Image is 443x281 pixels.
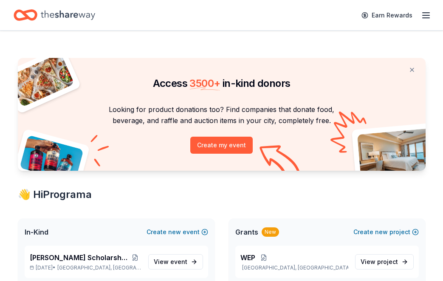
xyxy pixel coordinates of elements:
a: View event [148,254,203,270]
p: [GEOGRAPHIC_DATA], [GEOGRAPHIC_DATA] [240,264,348,271]
span: WEP [240,252,255,263]
span: [GEOGRAPHIC_DATA], [GEOGRAPHIC_DATA] [57,264,141,271]
span: [PERSON_NAME] Scholarship Fundraiser [30,252,129,263]
span: event [170,258,187,265]
img: Curvy arrow [260,145,302,177]
span: project [377,258,398,265]
span: 3500 + [189,77,220,89]
a: Home [14,5,95,25]
div: New [262,227,279,237]
span: Access in-kind donors [153,77,291,89]
img: Pizza [8,53,74,107]
span: Grants [235,227,258,237]
span: View [361,257,398,267]
span: View [154,257,187,267]
div: 👋 Hi Programa [18,188,426,201]
p: Looking for product donations too? Find companies that donate food, beverage, and raffle and auct... [28,104,415,126]
button: Createnewproject [353,227,419,237]
button: Create my event [190,137,253,154]
p: [DATE] • [30,264,141,271]
span: In-Kind [25,227,48,237]
a: Earn Rewards [356,8,418,23]
span: new [375,227,388,237]
span: new [168,227,181,237]
a: View project [355,254,414,270]
button: Createnewevent [147,227,208,237]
